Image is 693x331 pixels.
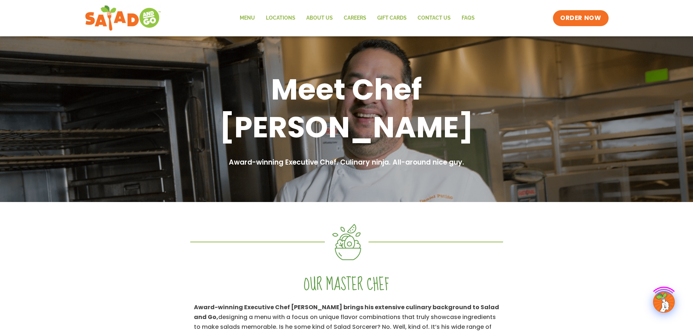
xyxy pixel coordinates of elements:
[194,275,499,295] h2: Our master chef
[234,10,480,27] nav: Menu
[260,10,301,27] a: Locations
[301,10,338,27] a: About Us
[338,10,372,27] a: Careers
[234,10,260,27] a: Menu
[456,10,480,27] a: FAQs
[372,10,412,27] a: GIFT CARDS
[332,224,361,260] img: Asset 4@2x
[158,70,536,146] h1: Meet Chef [PERSON_NAME]
[412,10,456,27] a: Contact Us
[560,14,601,23] span: ORDER NOW
[158,157,536,168] h2: Award-winning Executive Chef. Culinary ninja. All-around nice guy.
[85,4,162,33] img: new-SAG-logo-768×292
[194,303,499,321] strong: Award-winning Executive Chef [PERSON_NAME] brings his extensive culinary background to Salad and Go,
[553,10,608,26] a: ORDER NOW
